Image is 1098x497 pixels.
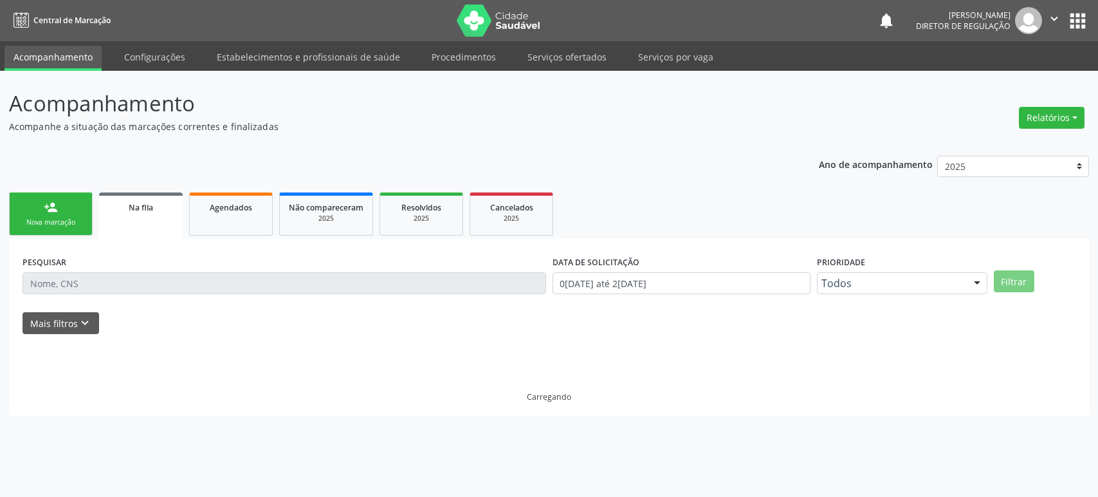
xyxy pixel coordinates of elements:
a: Serviços por vaga [629,46,722,68]
button: Relatórios [1019,107,1084,129]
button: Filtrar [994,270,1034,292]
input: Nome, CNS [23,272,546,294]
div: Carregando [527,391,571,402]
a: Central de Marcação [9,10,111,31]
span: Resolvidos [401,202,441,213]
span: Não compareceram [289,202,363,213]
span: Na fila [129,202,153,213]
i: keyboard_arrow_down [78,316,92,330]
input: Selecione um intervalo [553,272,811,294]
div: 2025 [289,214,363,223]
p: Ano de acompanhamento [819,156,933,172]
button: apps [1066,10,1089,32]
img: img [1015,7,1042,34]
div: person_add [44,200,58,214]
span: Cancelados [490,202,533,213]
a: Serviços ofertados [518,46,616,68]
button:  [1042,7,1066,34]
span: Todos [821,277,960,290]
span: Agendados [210,202,252,213]
button: Mais filtroskeyboard_arrow_down [23,312,99,335]
span: Diretor de regulação [916,21,1011,32]
a: Procedimentos [423,46,505,68]
label: DATA DE SOLICITAÇÃO [553,252,639,272]
span: Central de Marcação [33,15,111,26]
i:  [1047,12,1061,26]
label: Prioridade [817,252,865,272]
div: 2025 [389,214,453,223]
a: Estabelecimentos e profissionais de saúde [208,46,409,68]
label: PESQUISAR [23,252,66,272]
button: notifications [877,12,895,30]
div: Nova marcação [19,218,83,227]
div: [PERSON_NAME] [916,10,1011,21]
a: Acompanhamento [5,46,102,71]
div: 2025 [479,214,544,223]
a: Configurações [115,46,194,68]
p: Acompanhe a situação das marcações correntes e finalizadas [9,120,765,133]
p: Acompanhamento [9,88,765,120]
